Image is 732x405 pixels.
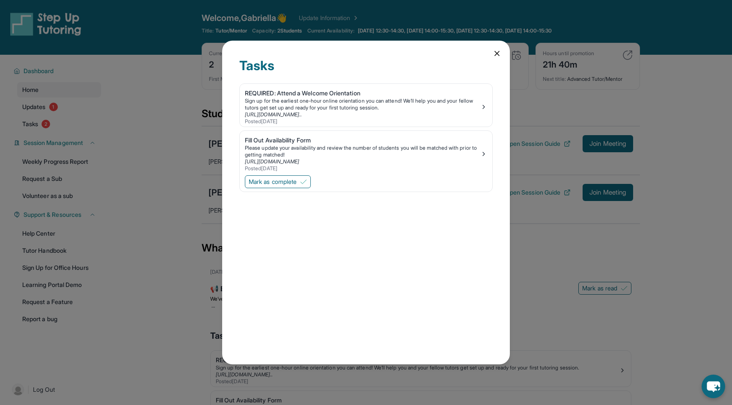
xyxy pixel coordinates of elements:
[245,136,480,145] div: Fill Out Availability Form
[249,177,297,186] span: Mark as complete
[245,158,299,165] a: [URL][DOMAIN_NAME]
[240,131,492,174] a: Fill Out Availability FormPlease update your availability and review the number of students you w...
[245,118,480,125] div: Posted [DATE]
[240,84,492,127] a: REQUIRED: Attend a Welcome OrientationSign up for the earliest one-hour online orientation you ca...
[245,89,480,98] div: REQUIRED: Attend a Welcome Orientation
[245,165,480,172] div: Posted [DATE]
[245,111,302,118] a: [URL][DOMAIN_NAME]..
[245,98,480,111] div: Sign up for the earliest one-hour online orientation you can attend! We’ll help you and your fell...
[245,145,480,158] div: Please update your availability and review the number of students you will be matched with prior ...
[702,375,725,398] button: chat-button
[300,178,307,185] img: Mark as complete
[245,175,311,188] button: Mark as complete
[239,58,493,83] div: Tasks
